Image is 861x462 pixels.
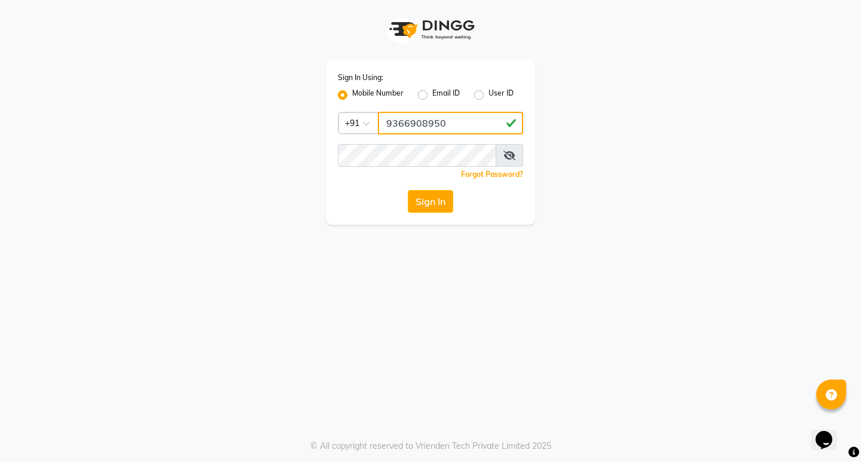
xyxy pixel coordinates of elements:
button: Sign In [408,190,453,213]
label: Email ID [432,88,460,102]
input: Username [338,144,496,167]
label: Mobile Number [352,88,404,102]
input: Username [378,112,523,134]
img: logo1.svg [383,12,478,47]
label: User ID [488,88,514,102]
label: Sign In Using: [338,72,383,83]
a: Forgot Password? [461,170,523,179]
iframe: chat widget [811,414,849,450]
